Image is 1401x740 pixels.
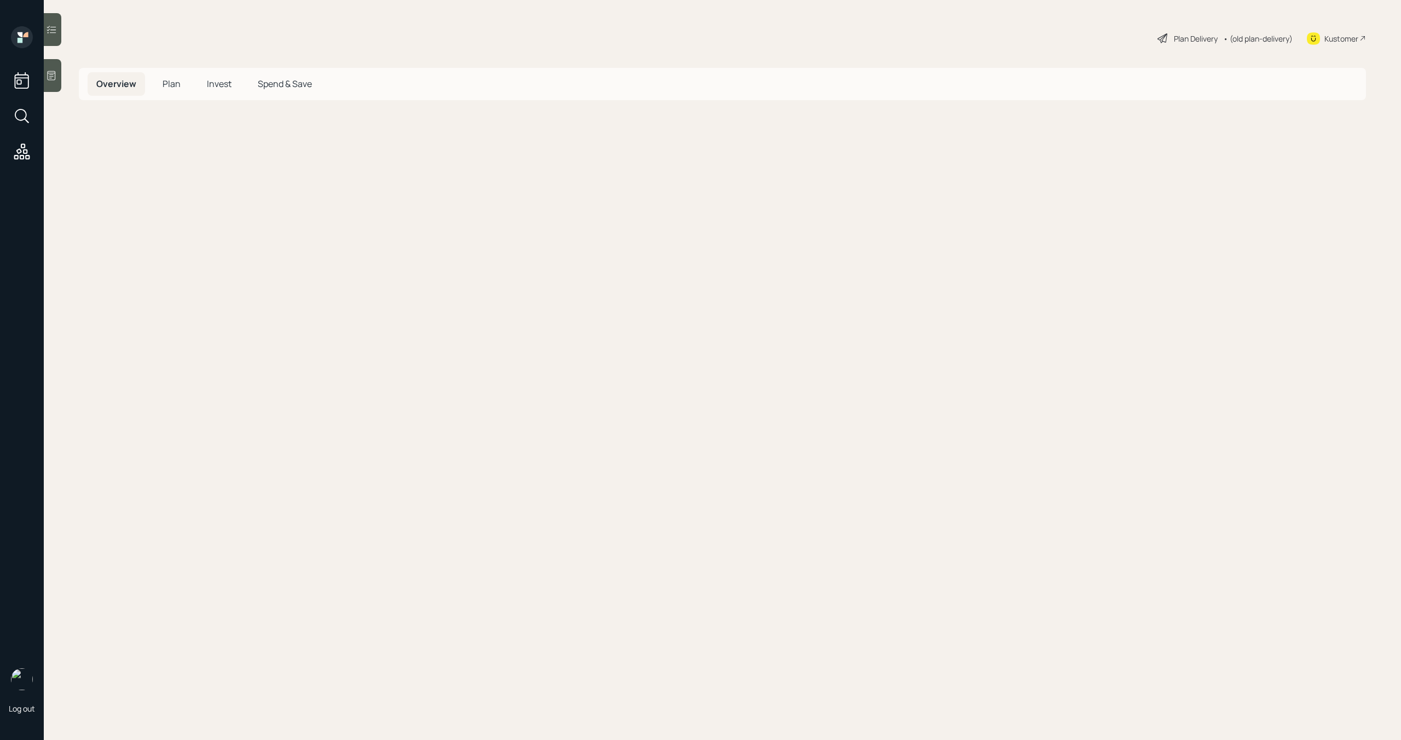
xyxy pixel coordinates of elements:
div: Plan Delivery [1174,33,1218,44]
div: • (old plan-delivery) [1223,33,1293,44]
div: Log out [9,703,35,714]
span: Overview [96,78,136,90]
span: Invest [207,78,231,90]
span: Spend & Save [258,78,312,90]
span: Plan [163,78,181,90]
img: michael-russo-headshot.png [11,668,33,690]
div: Kustomer [1324,33,1358,44]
